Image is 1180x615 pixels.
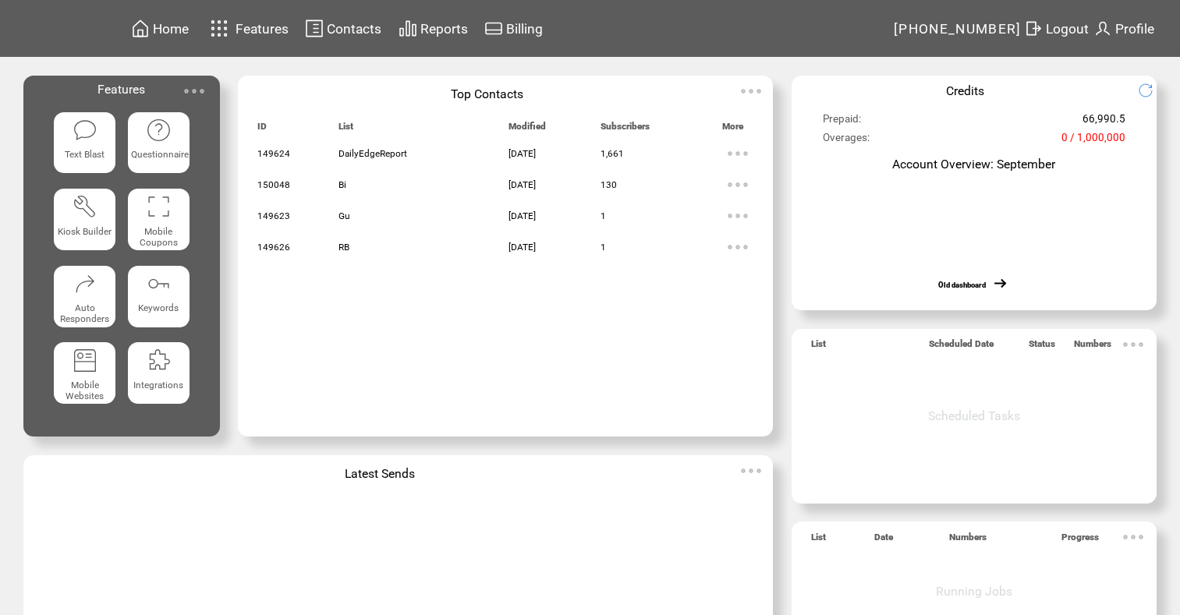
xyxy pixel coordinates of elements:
[399,19,417,38] img: chart.svg
[133,380,183,391] span: Integrations
[601,242,606,253] span: 1
[131,19,150,38] img: home.svg
[1083,113,1125,132] span: 66,990.5
[58,226,112,237] span: Kiosk Builder
[823,113,861,132] span: Prepaid:
[338,179,346,190] span: Bi
[874,532,893,550] span: Date
[257,121,267,139] span: ID
[396,16,470,41] a: Reports
[892,157,1055,171] span: Account Overview: September
[508,121,546,139] span: Modified
[894,21,1022,37] span: [PHONE_NUMBER]
[129,16,191,41] a: Home
[257,210,290,221] span: 149623
[508,148,536,159] span: [DATE]
[508,242,536,253] span: [DATE]
[1074,338,1111,356] span: Numbers
[811,532,826,550] span: List
[338,242,349,253] span: RB
[97,82,145,97] span: Features
[508,210,536,221] span: [DATE]
[1115,21,1154,37] span: Profile
[601,121,650,139] span: Subscribers
[484,19,503,38] img: creidtcard.svg
[257,148,290,159] span: 149624
[131,149,189,160] span: Questionnaire
[1118,521,1149,553] img: ellypsis.svg
[206,16,233,41] img: features.svg
[257,179,290,190] span: 150048
[722,169,753,200] img: ellypsis.svg
[54,189,115,253] a: Kiosk Builder
[823,132,870,150] span: Overages:
[128,112,190,177] a: Questionnaire
[946,83,984,98] span: Credits
[722,200,753,232] img: ellypsis.svg
[601,179,617,190] span: 130
[338,148,407,159] span: DailyEdgeReport
[257,242,290,253] span: 149626
[54,266,115,330] a: Auto Responders
[1024,19,1043,38] img: exit.svg
[66,380,104,401] span: Mobile Websites
[338,121,353,139] span: List
[722,232,753,263] img: ellypsis.svg
[73,348,97,373] img: mobile-websites.svg
[305,19,324,38] img: contacts.svg
[146,271,171,296] img: keywords.svg
[327,21,381,37] span: Contacts
[1046,21,1089,37] span: Logout
[60,302,109,324] span: Auto Responders
[140,226,178,248] span: Mobile Coupons
[303,16,384,41] a: Contacts
[179,76,210,107] img: ellypsis.svg
[506,21,543,37] span: Billing
[345,466,415,481] span: Latest Sends
[1022,16,1091,41] a: Logout
[735,76,767,107] img: ellypsis.svg
[138,302,179,313] span: Keywords
[1138,83,1165,98] img: refresh.png
[73,194,97,219] img: tool%201.svg
[54,342,115,407] a: Mobile Websites
[601,148,624,159] span: 1,661
[128,342,190,407] a: Integrations
[54,112,115,177] a: Text Blast
[949,532,987,550] span: Numbers
[420,21,468,37] span: Reports
[722,121,743,139] span: More
[204,13,292,44] a: Features
[482,16,545,41] a: Billing
[928,408,1020,423] span: Scheduled Tasks
[146,118,171,143] img: questionnaire.svg
[153,21,189,37] span: Home
[1093,19,1112,38] img: profile.svg
[1061,132,1125,150] span: 0 / 1,000,000
[73,118,97,143] img: text-blast.svg
[929,338,994,356] span: Scheduled Date
[936,584,1012,599] span: Running Jobs
[73,271,97,296] img: auto-responders.svg
[128,189,190,253] a: Mobile Coupons
[735,455,767,486] img: ellypsis.svg
[811,338,826,356] span: List
[938,281,986,289] a: Old dashboard
[1061,532,1099,550] span: Progress
[65,149,105,160] span: Text Blast
[451,87,523,101] span: Top Contacts
[146,194,171,219] img: coupons.svg
[601,210,606,221] span: 1
[128,266,190,330] a: Keywords
[508,179,536,190] span: [DATE]
[1091,16,1157,41] a: Profile
[722,138,753,169] img: ellypsis.svg
[146,348,171,373] img: integrations.svg
[338,210,350,221] span: Gu
[1029,338,1055,356] span: Status
[1118,329,1149,360] img: ellypsis.svg
[236,21,289,37] span: Features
